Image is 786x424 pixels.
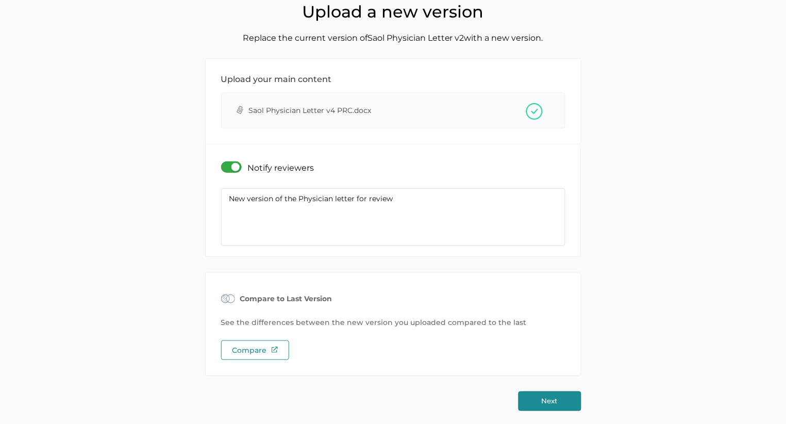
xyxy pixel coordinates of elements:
[248,163,314,173] p: Notify reviewers
[221,288,235,309] img: compare-small.838390dc.svg
[526,103,543,120] img: zVczYwS+fjRuxuU0bATayOSCU3i61dfzfwHdZ0P6KGamaAAAAABJRU5ErkJggg==
[237,106,244,114] i: attachment
[221,188,565,246] textarea: New version of the Physician letter for review
[221,317,565,333] p: See the differences between the new version you uploaded compared to the last
[243,33,543,43] span: Replace the current version of Saol Physician Letter v2 with a new version.
[272,347,278,353] img: external-link-green.7ec190a1.svg
[221,74,332,84] div: Upload your main content
[221,340,289,360] div: Compare
[240,293,332,304] h1: Compare to Last Version
[519,392,581,411] button: Next
[249,98,526,122] span: Saol Physician Letter v4 PRC.docx
[8,2,778,22] h1: Upload a new version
